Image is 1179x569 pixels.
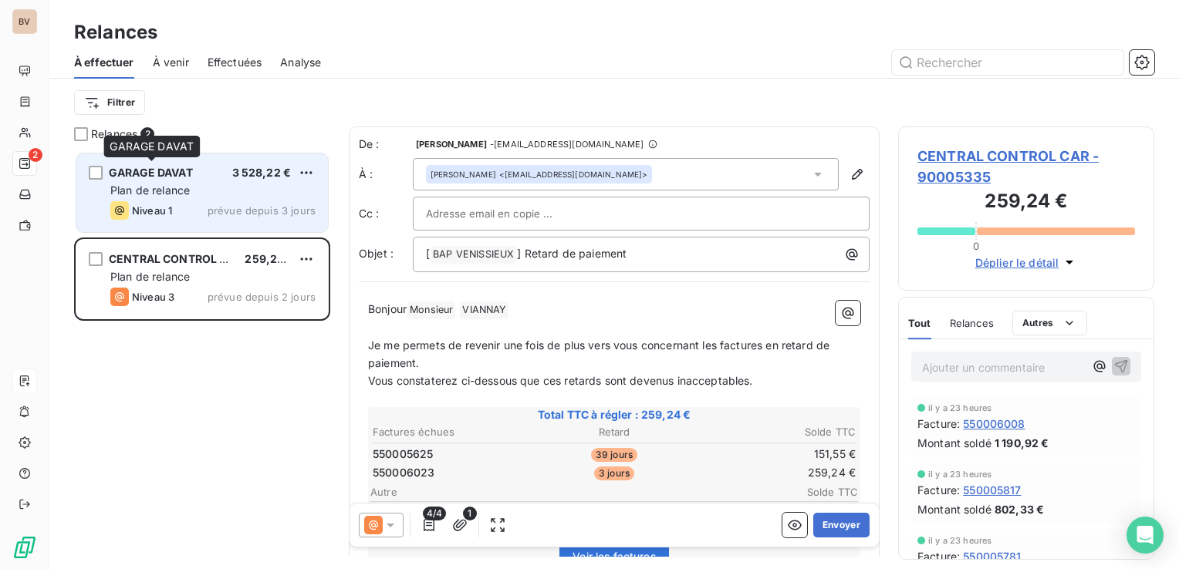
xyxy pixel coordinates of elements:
[132,291,174,303] span: Niveau 3
[928,536,992,545] span: il y a 23 heures
[696,446,856,463] td: 151,55 €
[971,254,1083,271] button: Déplier le détail
[91,126,137,142] span: Relances
[368,338,833,369] span: Je me permets de revenir une fois de plus vers vous concernant les factures en retard de paiement.
[534,424,694,440] th: Retard
[74,55,134,70] span: À effectuer
[813,513,870,537] button: Envoyer
[74,151,330,569] div: grid
[74,19,157,46] h3: Relances
[373,465,434,480] span: 550006023
[208,291,316,303] span: prévue depuis 2 jours
[917,548,960,564] span: Facture :
[917,416,960,432] span: Facture :
[431,169,496,180] span: [PERSON_NAME]
[917,501,992,517] span: Montant soldé
[153,55,189,70] span: À venir
[232,166,292,179] span: 3 528,22 €
[359,136,413,152] span: De :
[373,446,433,462] span: 550005625
[995,501,1044,517] span: 802,33 €
[963,482,1021,498] span: 550005817
[426,247,430,260] span: [
[109,252,242,265] span: CENTRAL CONTROL CAR
[917,435,992,451] span: Montant soldé
[370,502,762,517] span: Paiements reçus non affectés
[963,416,1025,432] span: 550006008
[426,202,592,225] input: Adresse email en copie ...
[431,246,516,264] span: BAP VENISSIEUX
[245,252,294,265] span: 259,24 €
[995,435,1049,451] span: 1 190,92 €
[973,240,979,252] span: 0
[359,167,413,182] label: À :
[132,204,172,217] span: Niveau 1
[372,424,532,440] th: Factures échues
[1012,311,1087,335] button: Autres
[696,464,856,481] td: 259,24 €
[208,204,316,217] span: prévue depuis 3 jours
[423,507,446,520] span: 4/4
[359,206,413,221] label: Cc :
[109,166,193,179] span: GARAGE DAVAT
[280,55,321,70] span: Analyse
[12,535,37,560] img: Logo LeanPay
[517,247,627,260] span: ] Retard de paiement
[370,486,765,498] span: Autre
[908,317,931,329] span: Tout
[917,482,960,498] span: Facture :
[963,548,1021,564] span: 550005781
[110,140,194,153] span: GARAGE DAVAT
[1127,517,1164,554] div: Open Intercom Messenger
[917,187,1135,218] h3: 259,24 €
[140,127,154,141] span: 2
[765,502,858,517] span: -151,55 €
[12,9,37,34] div: BV
[928,470,992,479] span: il y a 23 heures
[460,301,508,319] span: VIANNAY
[463,507,477,520] span: 1
[416,140,487,149] span: [PERSON_NAME]
[370,407,858,423] span: Total TTC à régler : 259,24 €
[892,50,1123,75] input: Rechercher
[573,550,656,563] span: Voir les factures
[928,403,992,412] span: il y a 23 heures
[950,317,994,329] span: Relances
[975,254,1059,271] span: Déplier le détail
[407,301,455,319] span: Monsieur
[110,270,190,283] span: Plan de relance
[490,140,644,149] span: - [EMAIL_ADDRESS][DOMAIN_NAME]
[74,90,145,115] button: Filtrer
[594,466,634,480] span: 3 jours
[208,55,262,70] span: Effectuées
[431,169,647,180] div: <[EMAIL_ADDRESS][DOMAIN_NAME]>
[696,424,856,440] th: Solde TTC
[368,302,407,315] span: Bonjour
[110,183,190,197] span: Plan de relance
[591,448,637,462] span: 39 jours
[368,374,753,387] span: Vous constaterez ci-dessous que ces retards sont devenus inacceptables.
[359,247,394,260] span: Objet :
[917,146,1135,187] span: CENTRAL CONTROL CAR - 90005335
[765,486,858,498] span: Solde TTC
[29,148,42,162] span: 2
